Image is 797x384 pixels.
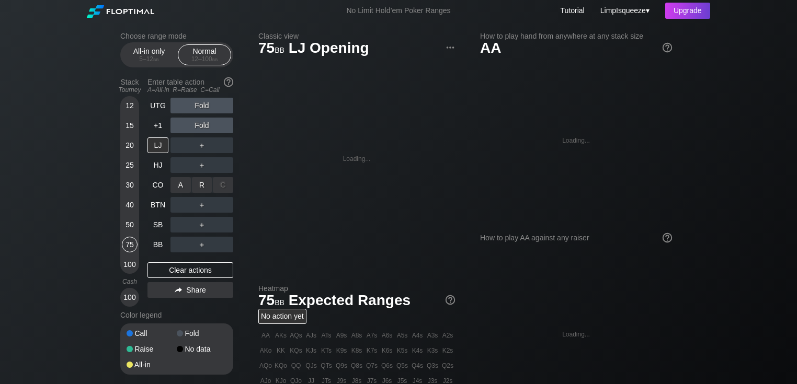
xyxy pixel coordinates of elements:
[122,98,138,113] div: 12
[122,257,138,272] div: 100
[289,358,303,373] div: QQ
[127,361,177,368] div: All-in
[275,43,284,55] span: bb
[274,328,288,343] div: AKs
[122,197,138,213] div: 40
[170,137,233,153] div: ＋
[425,343,440,358] div: K3s
[212,55,218,63] span: bb
[116,278,143,285] div: Cash
[127,330,177,337] div: Call
[561,6,585,15] a: Tutorial
[127,55,171,63] div: 5 – 12
[147,282,233,298] div: Share
[445,294,456,306] img: help.32db89a4.svg
[147,137,168,153] div: LJ
[440,328,455,343] div: A2s
[395,328,409,343] div: A5s
[183,55,226,63] div: 12 – 100
[480,234,672,242] div: How to play AA against any raiser
[122,137,138,153] div: 20
[147,262,233,278] div: Clear actions
[122,289,138,305] div: 100
[127,345,177,353] div: Raise
[304,358,318,373] div: QJs
[334,343,349,358] div: K9s
[122,177,138,193] div: 30
[410,328,425,343] div: A4s
[170,237,233,252] div: ＋
[125,45,173,65] div: All-in only
[440,358,455,373] div: Q2s
[122,217,138,232] div: 50
[258,328,273,343] div: AA
[380,358,394,373] div: Q6s
[665,3,710,19] div: Upgrade
[287,40,371,57] span: LJ Opening
[147,177,168,193] div: CO
[258,284,455,293] h2: Heatmap
[170,177,191,193] div: A
[122,118,138,133] div: 15
[274,358,288,373] div: KQo
[445,42,456,53] img: ellipsis.fd386fe8.svg
[662,232,673,243] img: help.32db89a4.svg
[258,292,455,309] h1: Expected Ranges
[425,358,440,373] div: Q3s
[170,157,233,173] div: ＋
[289,328,303,343] div: AQs
[395,358,409,373] div: Q5s
[116,74,143,98] div: Stack
[213,177,233,193] div: C
[257,293,286,310] span: 75
[170,197,233,213] div: ＋
[304,328,318,343] div: AJs
[410,343,425,358] div: K4s
[170,217,233,232] div: ＋
[349,343,364,358] div: K8s
[440,343,455,358] div: K2s
[147,86,233,94] div: A=All-in R=Raise C=Call
[258,309,306,324] div: No action yet
[289,343,303,358] div: KQs
[331,6,466,17] div: No Limit Hold’em Poker Ranges
[349,328,364,343] div: A8s
[319,358,334,373] div: QTs
[480,40,501,56] span: AA
[147,157,168,173] div: HJ
[380,328,394,343] div: A6s
[153,55,159,63] span: bb
[662,42,673,53] img: help.32db89a4.svg
[177,330,227,337] div: Fold
[365,358,379,373] div: Q7s
[343,155,371,162] div: Loading...
[175,287,182,293] img: share.864f2f62.svg
[274,343,288,358] div: KK
[319,328,334,343] div: ATs
[147,98,168,113] div: UTG
[304,343,318,358] div: KJs
[395,343,409,358] div: K5s
[349,358,364,373] div: Q8s
[147,197,168,213] div: BTN
[319,343,334,358] div: KTs
[122,157,138,173] div: 25
[147,237,168,252] div: BB
[480,32,672,40] h2: How to play hand from anywhere at any stack size
[122,237,138,252] div: 75
[425,328,440,343] div: A3s
[380,343,394,358] div: K6s
[562,331,590,338] div: Loading...
[598,5,651,16] div: ▾
[116,86,143,94] div: Tourney
[365,328,379,343] div: A7s
[192,177,212,193] div: R
[223,76,234,88] img: help.32db89a4.svg
[258,32,455,40] h2: Classic view
[170,177,233,193] div: ＋
[257,40,286,57] span: 75
[170,98,233,113] div: Fold
[258,343,273,358] div: AKo
[258,358,273,373] div: AQo
[365,343,379,358] div: K7s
